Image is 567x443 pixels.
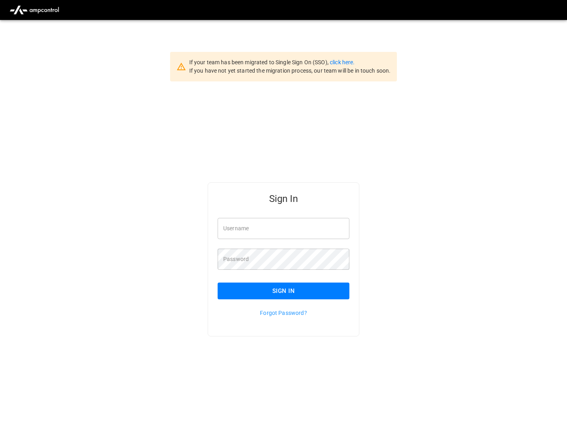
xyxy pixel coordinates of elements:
[330,59,355,65] a: click here.
[218,283,349,299] button: Sign In
[218,309,349,317] p: Forgot Password?
[189,67,391,74] span: If you have not yet started the migration process, our team will be in touch soon.
[189,59,330,65] span: If your team has been migrated to Single Sign On (SSO),
[6,2,62,18] img: ampcontrol.io logo
[218,192,349,205] h5: Sign In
